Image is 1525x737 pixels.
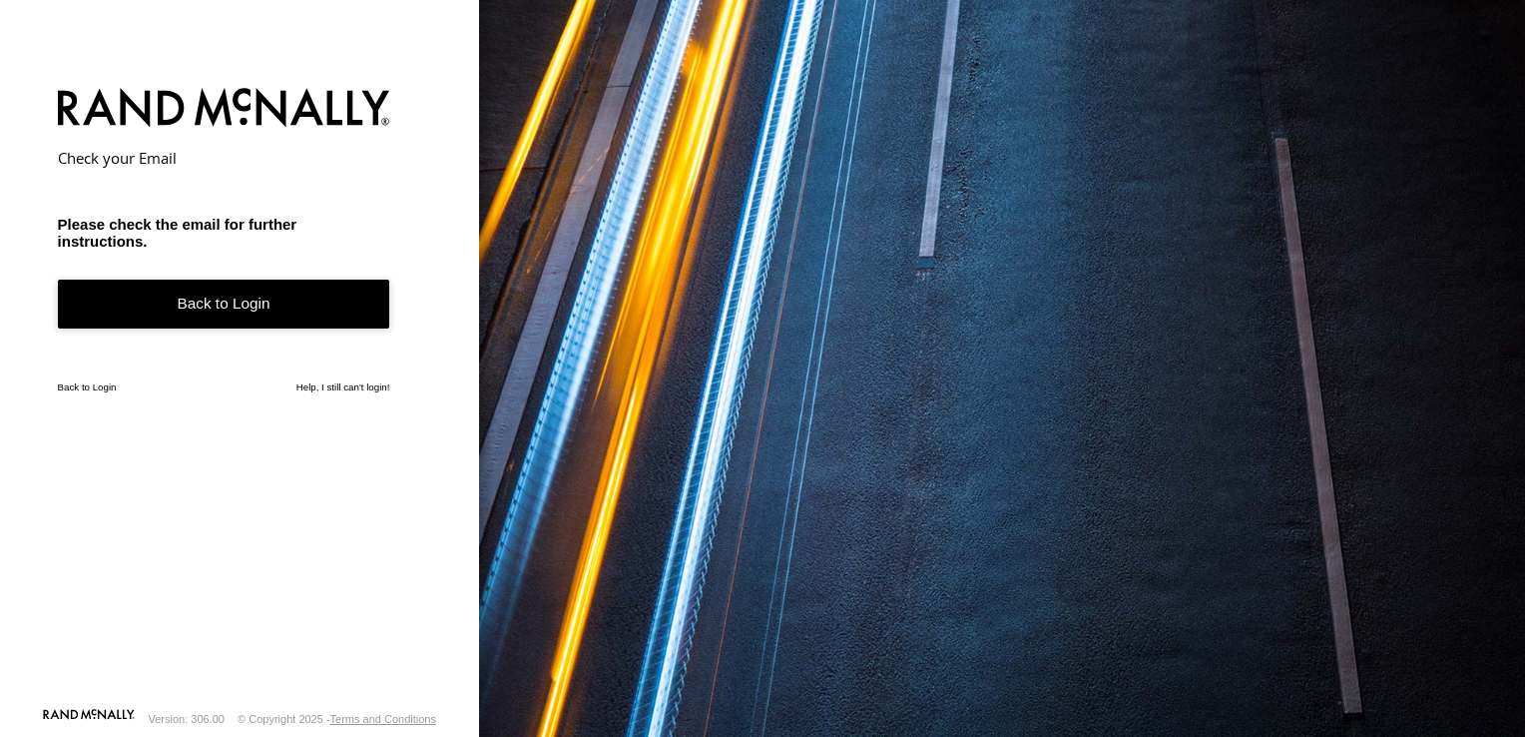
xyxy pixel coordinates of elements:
[58,148,390,168] h2: Check your Email
[149,713,225,725] div: Version: 306.00
[58,280,390,329] a: Back to Login
[43,709,135,729] a: Visit our Website
[238,713,436,725] div: © Copyright 2025 -
[58,84,390,135] img: Rand McNally
[58,216,390,250] h3: Please check the email for further instructions.
[296,381,390,392] a: Help, I still can't login!
[330,713,436,725] a: Terms and Conditions
[58,381,117,392] a: Back to Login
